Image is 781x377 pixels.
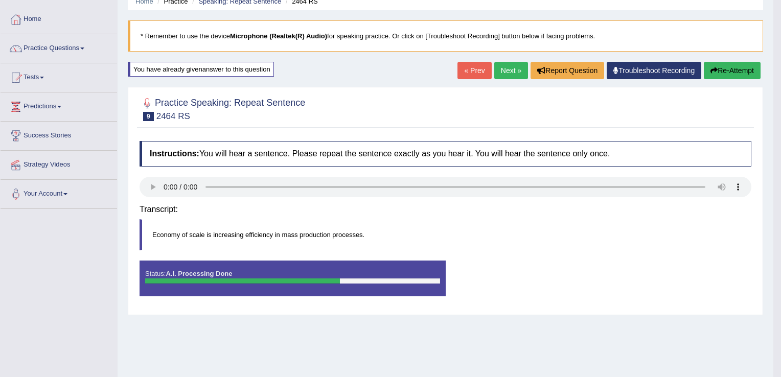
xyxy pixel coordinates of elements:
strong: A.I. Processing Done [166,270,232,277]
div: You have already given answer to this question [128,62,274,77]
div: Status: [140,261,446,296]
h2: Practice Speaking: Repeat Sentence [140,96,305,121]
a: « Prev [457,62,491,79]
h4: Transcript: [140,205,751,214]
a: Next » [494,62,528,79]
a: Predictions [1,92,117,118]
blockquote: * Remember to use the device for speaking practice. Or click on [Troubleshoot Recording] button b... [128,20,763,52]
small: 2464 RS [156,111,190,121]
a: Strategy Videos [1,151,117,176]
h4: You will hear a sentence. Please repeat the sentence exactly as you hear it. You will hear the se... [140,141,751,167]
button: Report Question [531,62,604,79]
blockquote: Economy of scale is increasing efficiency in mass production processes. [140,219,751,250]
b: Instructions: [150,149,199,158]
b: Microphone (Realtek(R) Audio) [230,32,327,40]
a: Tests [1,63,117,89]
a: Success Stories [1,122,117,147]
a: Practice Questions [1,34,117,60]
a: Home [1,5,117,31]
span: 9 [143,112,154,121]
a: Troubleshoot Recording [607,62,701,79]
button: Re-Attempt [704,62,761,79]
a: Your Account [1,180,117,205]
